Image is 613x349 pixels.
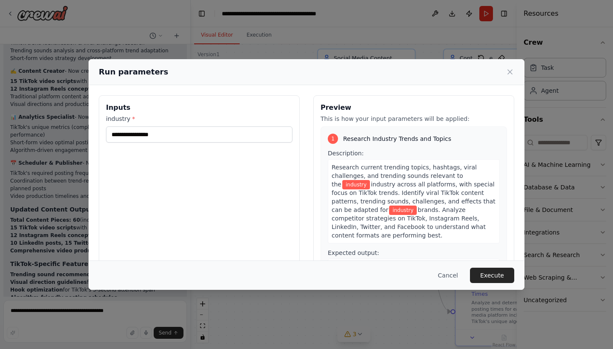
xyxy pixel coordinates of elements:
span: Expected output: [328,249,379,256]
button: Cancel [431,268,465,283]
h3: Preview [321,103,507,113]
div: 1 [328,134,338,144]
h2: Run parameters [99,66,168,78]
span: Description: [328,150,364,157]
h3: Inputs [106,103,292,113]
p: This is how your input parameters will be applied: [321,114,507,123]
span: industry across all platforms, with special focus on TikTok trends. Identify viral TikTok content... [332,181,496,213]
span: Variable: industry [342,180,370,189]
label: industry [106,114,292,123]
button: Execute [470,268,514,283]
span: Research current trending topics, hashtags, viral challenges, and trending sounds relevant to the [332,164,477,188]
span: Research Industry Trends and Topics [343,134,451,143]
span: Variable: industry [389,206,417,215]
